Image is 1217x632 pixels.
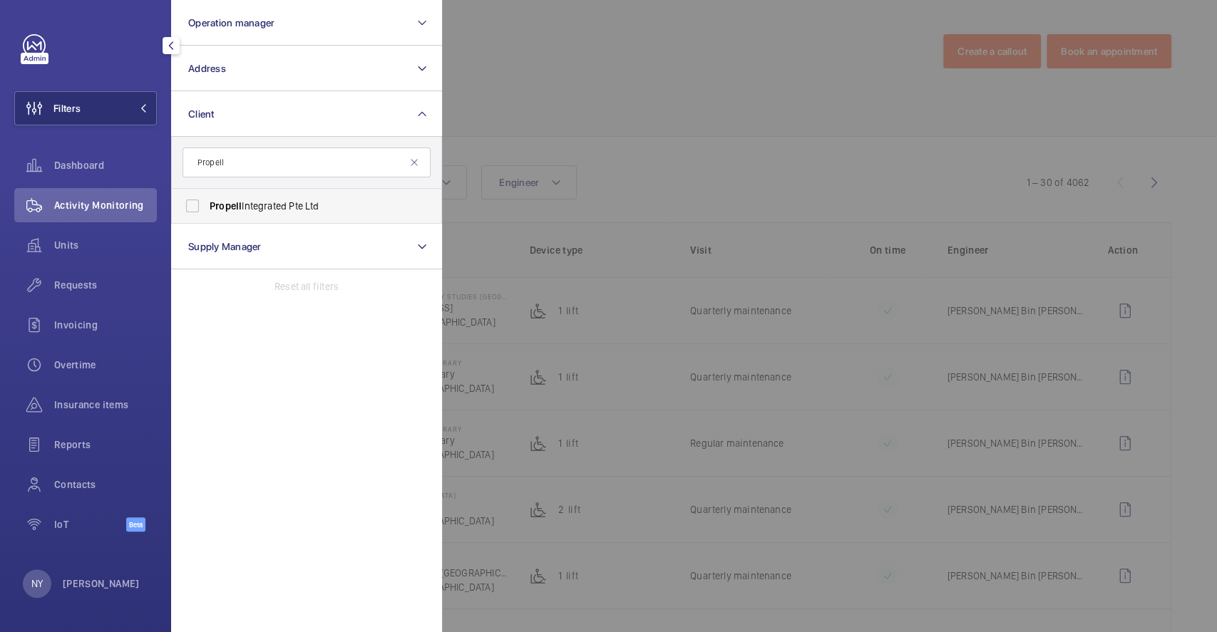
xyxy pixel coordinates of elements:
[14,91,157,125] button: Filters
[54,477,157,492] span: Contacts
[54,238,157,252] span: Units
[126,517,145,532] span: Beta
[63,576,140,591] p: [PERSON_NAME]
[54,318,157,332] span: Invoicing
[54,358,157,372] span: Overtime
[54,398,157,412] span: Insurance items
[54,437,157,452] span: Reports
[53,101,81,115] span: Filters
[54,198,157,212] span: Activity Monitoring
[54,158,157,172] span: Dashboard
[54,278,157,292] span: Requests
[31,576,43,591] p: NY
[54,517,126,532] span: IoT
